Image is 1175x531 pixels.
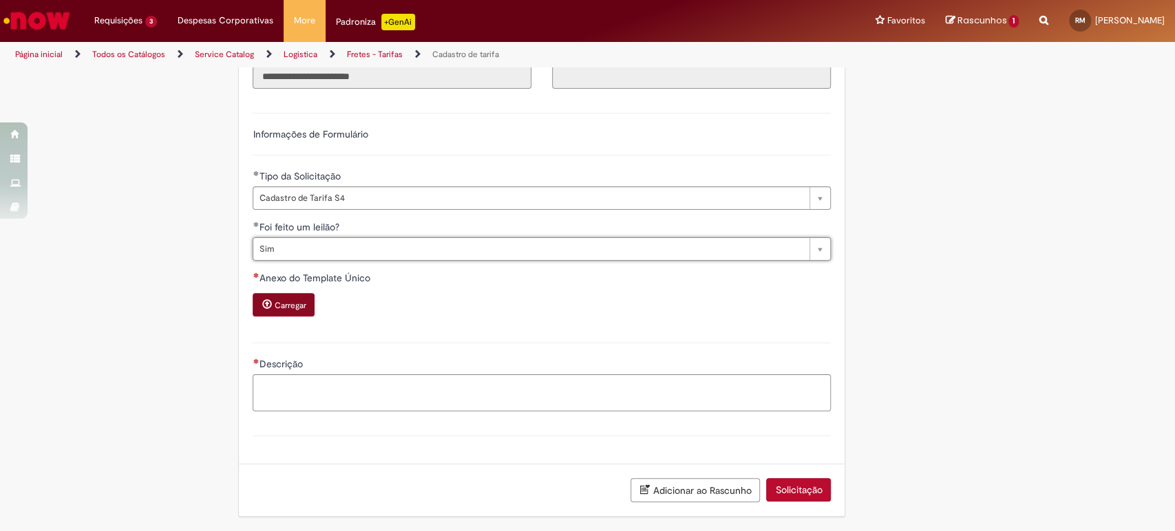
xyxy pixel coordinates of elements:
a: Rascunhos [945,14,1019,28]
span: Favoritos [887,14,924,28]
a: Logistica [284,49,317,60]
span: Cadastro de Tarifa S4 [259,187,803,209]
p: +GenAi [381,14,415,30]
button: Solicitação [766,478,831,501]
a: Fretes - Tarifas [347,49,403,60]
span: Foi feito um leilão? [259,221,341,233]
input: Título [253,65,531,89]
span: Obrigatório Preenchido [253,171,259,176]
span: Necessários [253,272,259,278]
div: Padroniza [336,14,415,30]
a: Cadastro de tarifa [432,49,499,60]
a: Página inicial [15,49,63,60]
button: Carregar anexo de Anexo do Template Único Required [253,293,315,316]
ul: Trilhas de página [10,42,773,67]
button: Adicionar ao Rascunho [631,478,760,502]
span: Obrigatório Preenchido [253,221,259,227]
a: Service Catalog [195,49,254,60]
input: Código da Unidade [552,65,831,89]
span: Sim [259,238,803,260]
small: Carregar [274,300,306,311]
span: [PERSON_NAME] [1095,14,1165,26]
span: RM [1075,16,1086,25]
textarea: Descrição [253,374,831,411]
span: 1 [1008,15,1019,28]
span: More [294,14,315,28]
label: Informações de Formulário [253,128,368,140]
span: Necessários [253,358,259,364]
span: Despesas Corporativas [178,14,273,28]
span: Anexo do Template Único [259,272,372,284]
span: 3 [145,16,157,28]
span: Descrição [259,358,305,370]
img: ServiceNow [1,7,72,34]
span: Tipo da Solicitação [259,170,343,182]
span: Rascunhos [957,14,1006,27]
span: Requisições [94,14,142,28]
a: Todos os Catálogos [92,49,165,60]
